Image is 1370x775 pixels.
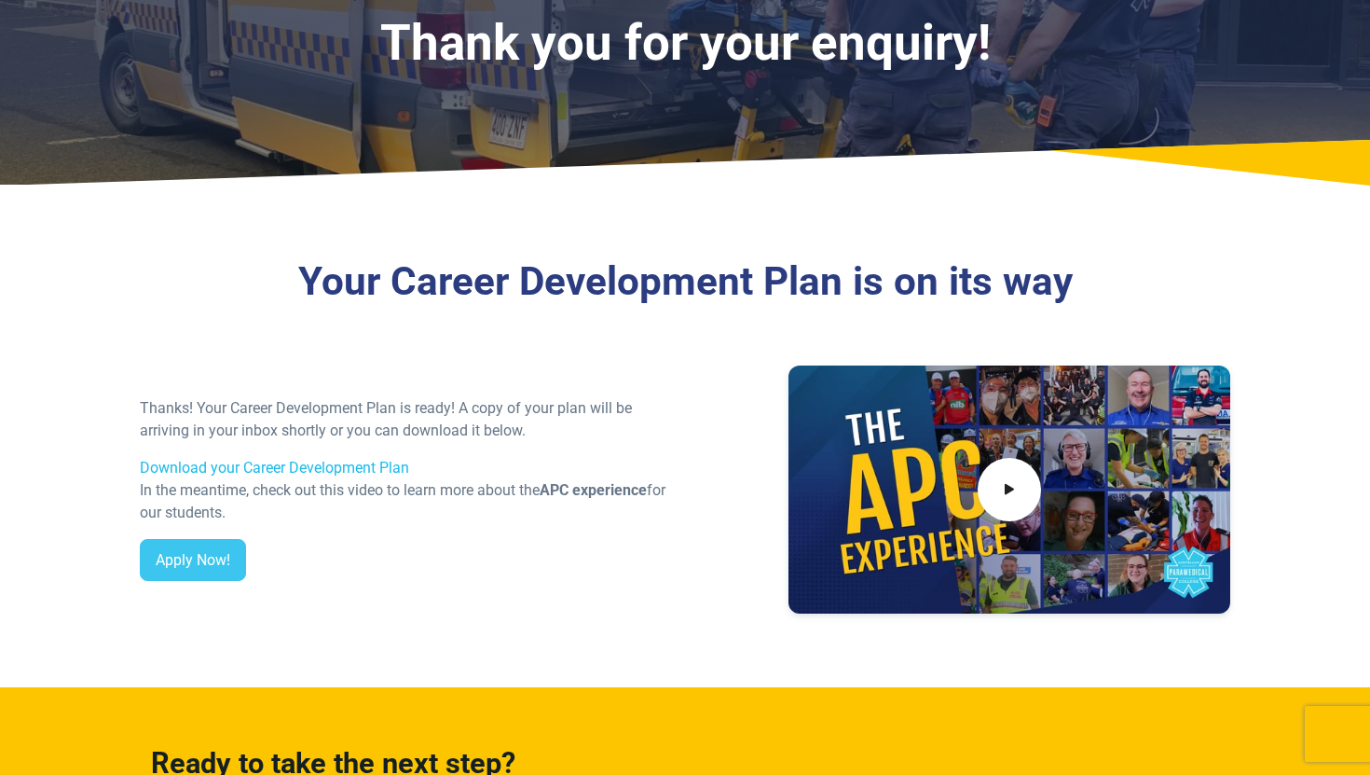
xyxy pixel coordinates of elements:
p: In the meantime, check out this video to learn more about the for our students. [140,479,674,524]
a: Apply Now! [140,539,246,582]
strong: APC experience [540,481,647,499]
h3: Your Career Development Plan is on its way [140,258,1230,306]
p: Thanks! Your Career Development Plan is ready! A copy of your plan will be arriving in your inbox... [140,397,674,442]
h1: Thank you for your enquiry! [204,14,1166,73]
a: Download your Career Development Plan [140,459,409,477]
